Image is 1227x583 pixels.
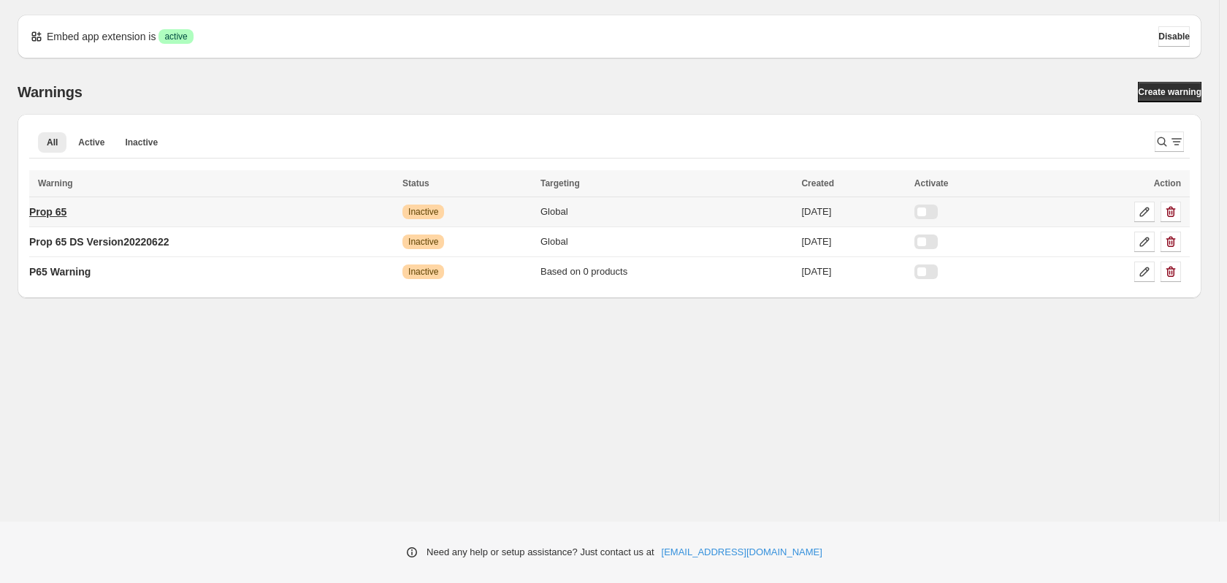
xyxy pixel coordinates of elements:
[408,236,438,248] span: Inactive
[540,205,792,219] div: Global
[1154,178,1181,188] span: Action
[1138,82,1201,102] a: Create warning
[540,178,580,188] span: Targeting
[1138,86,1201,98] span: Create warning
[914,178,949,188] span: Activate
[1158,31,1190,42] span: Disable
[125,137,158,148] span: Inactive
[408,266,438,278] span: Inactive
[408,206,438,218] span: Inactive
[29,230,169,254] a: Prop 65 DS Version20220622
[29,260,91,283] a: P65 Warning
[29,205,66,219] p: Prop 65
[662,545,822,560] a: [EMAIL_ADDRESS][DOMAIN_NAME]
[801,205,905,219] div: [DATE]
[801,178,834,188] span: Created
[29,264,91,279] p: P65 Warning
[47,29,156,44] p: Embed app extension is
[18,83,83,101] h2: Warnings
[540,264,792,279] div: Based on 0 products
[29,235,169,249] p: Prop 65 DS Version20220622
[402,178,429,188] span: Status
[540,235,792,249] div: Global
[38,178,73,188] span: Warning
[801,235,905,249] div: [DATE]
[78,137,104,148] span: Active
[1158,26,1190,47] button: Disable
[801,264,905,279] div: [DATE]
[1155,132,1184,152] button: Search and filter results
[29,200,66,224] a: Prop 65
[164,31,187,42] span: active
[47,137,58,148] span: All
